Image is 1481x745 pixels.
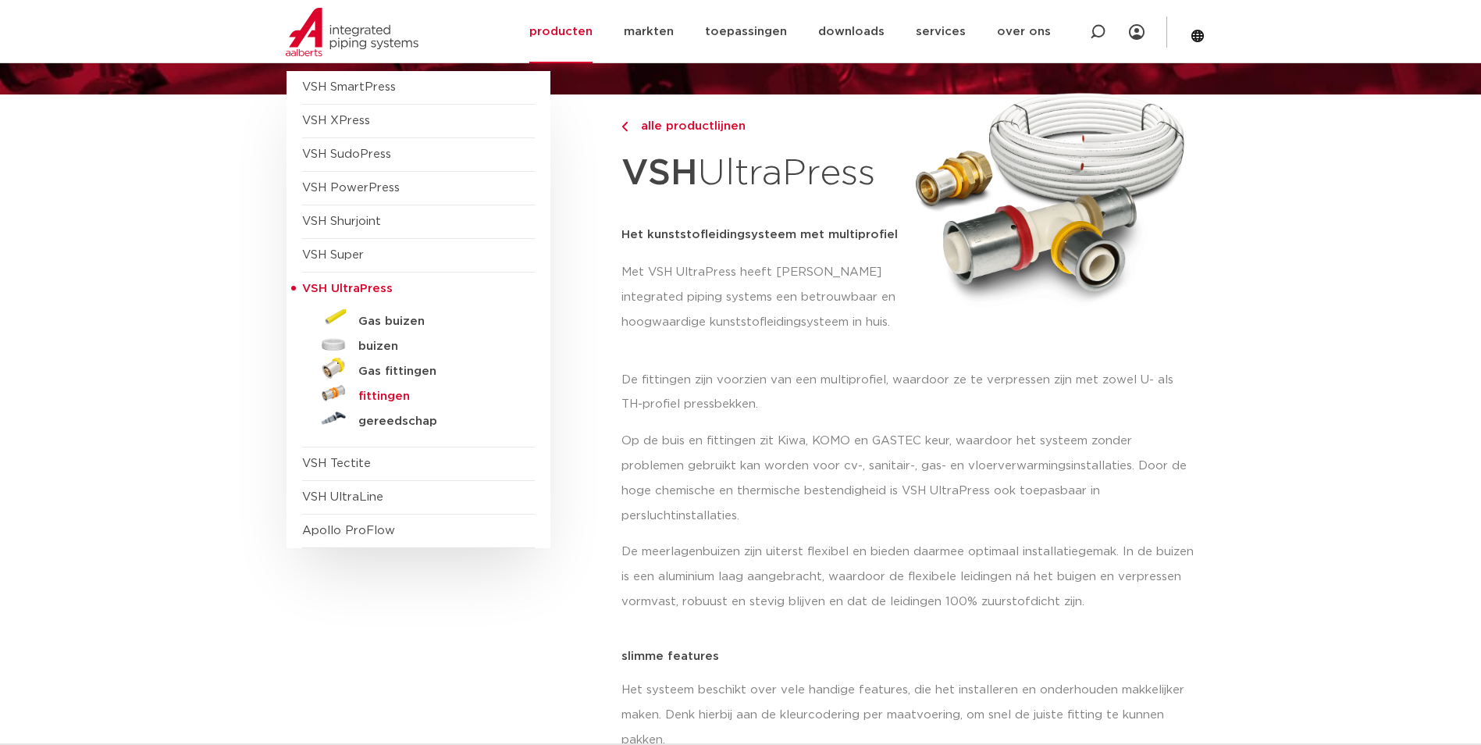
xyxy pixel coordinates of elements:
a: alle productlijnen [621,117,904,136]
a: VSH Tectite [302,458,371,469]
a: VSH PowerPress [302,182,400,194]
span: VSH UltraPress [302,283,393,294]
a: VSH Shurjoint [302,216,381,227]
h5: Gas fittingen [358,365,513,379]
a: VSH SudoPress [302,148,391,160]
img: chevron-right.svg [621,122,628,132]
p: Met VSH UltraPress heeft [PERSON_NAME] integrated piping systems een betrouwbaar en hoogwaardige ... [621,260,904,335]
p: De meerlagenbuizen zijn uiterst flexibel en bieden daarmee optimaal installatiegemak. In de buize... [621,540,1195,615]
a: VSH Super [302,249,364,261]
a: Apollo ProFlow [302,525,395,536]
a: gereedschap [302,406,535,431]
a: Gas fittingen [302,356,535,381]
p: De fittingen zijn voorzien van een multiprofiel, waardoor ze te verpressen zijn met zowel U- als ... [621,368,1195,418]
span: alle productlijnen [632,120,746,132]
a: VSH UltraLine [302,491,383,503]
h5: fittingen [358,390,513,404]
h1: UltraPress [621,144,904,204]
a: VSH SmartPress [302,81,396,93]
a: buizen [302,331,535,356]
a: Gas buizen [302,306,535,331]
h5: Het kunststofleidingsysteem met multiprofiel [621,223,904,248]
strong: VSH [621,155,698,191]
p: slimme features [621,651,1195,662]
h5: buizen [358,340,513,354]
h5: gereedschap [358,415,513,429]
a: VSH XPress [302,115,370,127]
p: Op de buis en fittingen zit Kiwa, KOMO en GASTEC keur, waardoor het systeem zonder problemen gebr... [621,429,1195,529]
a: fittingen [302,381,535,406]
h5: Gas buizen [358,315,513,329]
